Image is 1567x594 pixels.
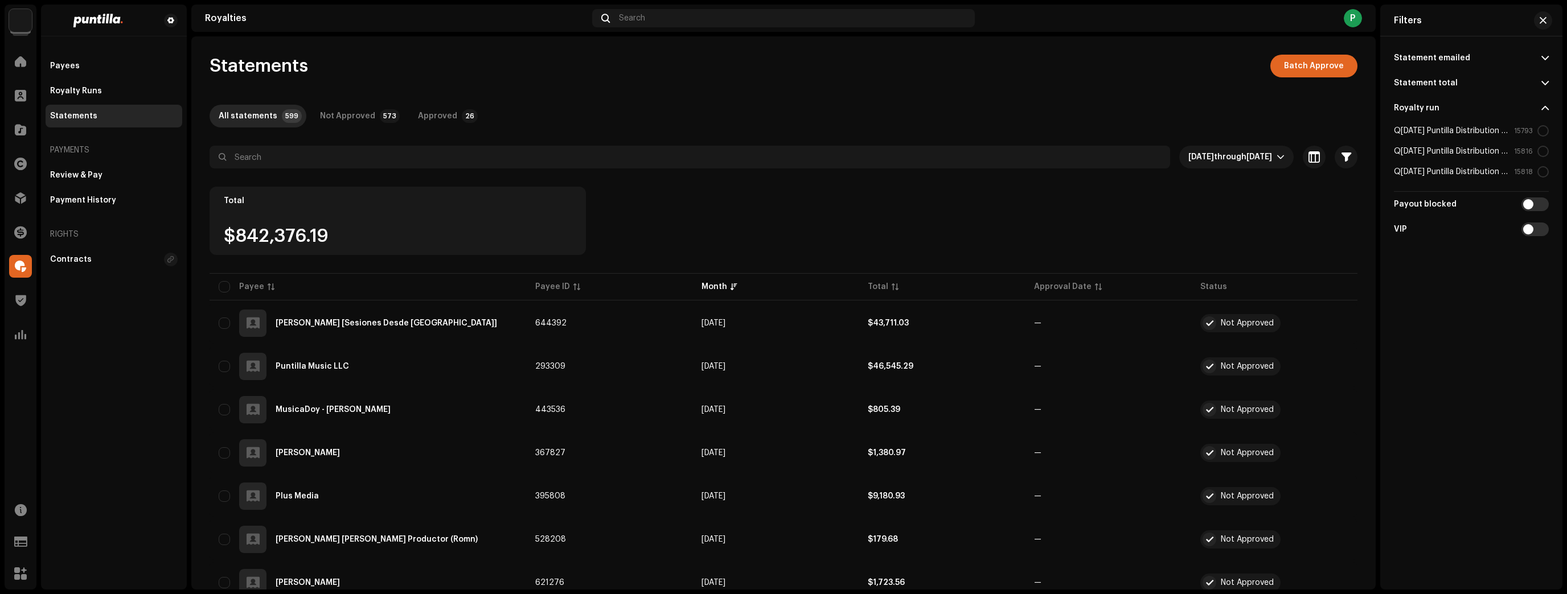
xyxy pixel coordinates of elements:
[1221,406,1274,414] div: Not Approved
[1034,535,1041,543] span: —
[1277,146,1285,168] div: dropdown trigger
[276,492,319,500] div: Plus Media
[702,492,725,500] span: Sep 2025
[1214,153,1246,161] span: through
[46,248,182,271] re-m-nav-item: Contracts
[224,196,572,205] div: Total
[380,109,400,123] p-badge: 573
[50,14,146,27] img: 2b818475-bbf4-4b98-bec1-5711c409c9dc
[702,535,725,543] span: Sep 2025
[46,164,182,187] re-m-nav-item: Review & Pay
[868,449,1016,457] div: $1,380.97
[1188,153,1214,161] span: [DATE]
[1270,55,1357,77] button: Batch Approve
[1034,406,1041,414] span: —
[868,579,1016,587] div: $1,723.56
[535,492,565,500] span: 395808
[535,281,570,292] div: Payee ID
[50,196,116,205] div: Payment History
[619,14,645,23] span: Search
[239,281,264,292] div: Payee
[219,105,277,127] div: All statements
[50,61,80,71] div: Payees
[1034,362,1041,370] span: —
[210,146,1170,168] input: Search
[282,109,302,123] p-badge: 599
[1034,319,1041,327] span: —
[1221,319,1274,327] div: Not Approved
[535,535,566,543] span: 528208
[1034,579,1041,587] span: —
[868,535,1016,543] div: $179.68
[276,535,478,543] div: Dariel Enrique Gómez Pupo Productor (Romn)
[210,55,308,77] span: Statements
[535,319,567,327] span: 644392
[1344,9,1362,27] div: P
[46,80,182,102] re-m-nav-item: Royalty Runs
[868,362,1016,370] div: $46,545.29
[276,579,340,587] div: Dariel Sardiña López
[1034,449,1041,457] span: —
[868,281,888,292] div: Total
[868,406,1016,414] div: $805.39
[868,492,1016,500] div: $9,180.93
[50,86,102,96] div: Royalty Runs
[702,406,725,414] span: Sep 2025
[1034,492,1041,500] span: —
[50,255,92,264] div: Contracts
[1221,449,1274,457] div: Not Approved
[418,105,457,127] div: Approved
[702,449,725,457] span: Sep 2025
[46,221,182,248] re-a-nav-header: Rights
[50,112,97,121] div: Statements
[320,105,375,127] div: Not Approved
[1246,153,1272,161] span: [DATE]
[276,362,349,370] div: Puntilla Music LLC
[702,362,725,370] span: Sep 2025
[276,319,497,327] div: Gabriel Ramos [Sesiones Desde La Loma]
[1221,579,1274,587] div: Not Approved
[868,319,1016,327] div: $43,711.03
[535,449,565,457] span: 367827
[1221,492,1274,500] div: Not Approved
[702,281,727,292] div: Month
[462,109,478,123] p-badge: 26
[702,319,725,327] span: Sep 2025
[535,406,565,414] span: 443536
[702,579,725,587] span: Sep 2025
[205,14,588,23] div: Royalties
[46,189,182,212] re-m-nav-item: Payment History
[1221,362,1274,370] div: Not Approved
[1284,55,1344,77] span: Batch Approve
[276,449,340,457] div: Dale Pututi
[9,9,32,32] img: a6437e74-8c8e-4f74-a1ce-131745af0155
[46,137,182,164] re-a-nav-header: Payments
[1221,535,1274,543] div: Not Approved
[1034,281,1092,292] div: Approval Date
[46,55,182,77] re-m-nav-item: Payees
[50,171,102,180] div: Review & Pay
[535,579,564,587] span: 621276
[1188,146,1277,168] span: Custom
[276,406,391,414] div: MusicaDoy - Randy Malcom
[535,362,565,370] span: 293309
[46,105,182,127] re-m-nav-item: Statements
